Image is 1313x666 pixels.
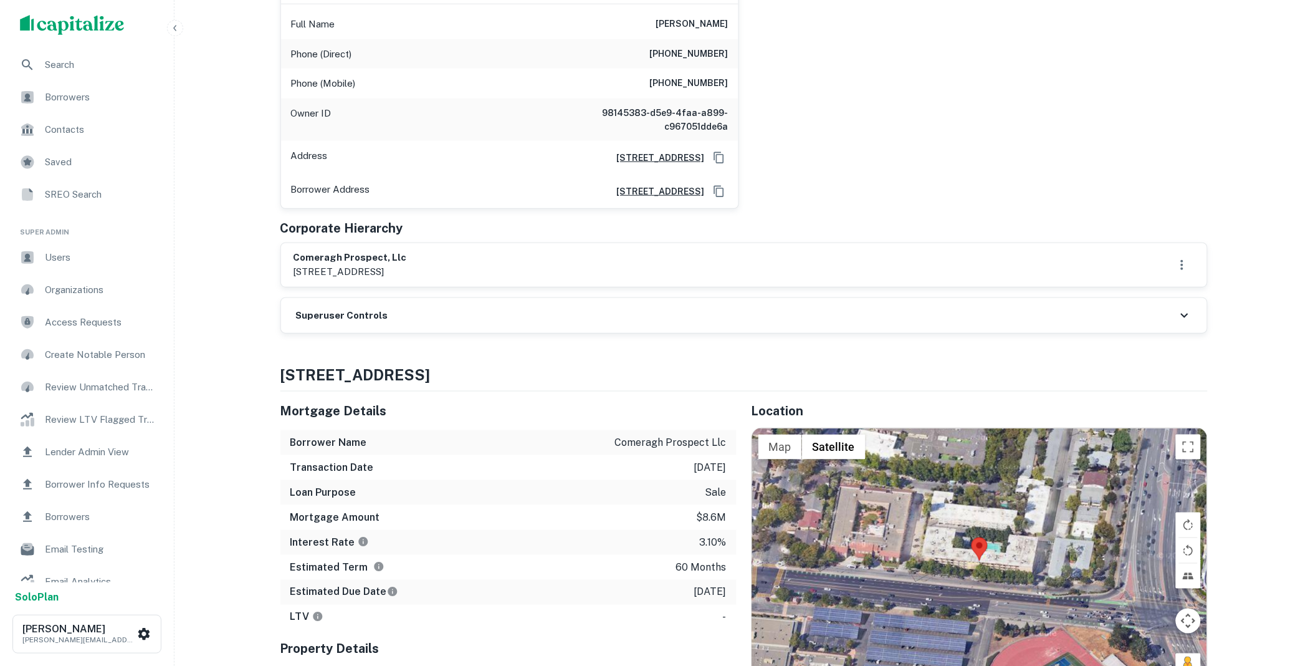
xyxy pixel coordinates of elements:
[290,560,384,575] h6: Estimated Term
[45,412,156,427] span: Review LTV Flagged Transactions
[45,477,156,492] span: Borrower Info Requests
[280,364,1208,386] h4: [STREET_ADDRESS]
[45,380,156,395] span: Review Unmatched Transactions
[290,460,374,475] h6: Transaction Date
[373,561,384,572] svg: Term is based on a standard schedule for this type of loan.
[45,187,156,202] span: SREO Search
[10,372,164,402] a: Review Unmatched Transactions
[10,180,164,210] a: SREO Search
[710,148,728,167] button: Copy Address
[694,460,727,475] p: [DATE]
[676,560,727,575] p: 60 months
[1176,435,1201,460] button: Toggle fullscreen view
[705,485,727,500] p: sale
[290,535,369,550] h6: Interest Rate
[10,147,164,177] a: Saved
[10,275,164,305] a: Organizations
[656,17,728,32] h6: [PERSON_NAME]
[45,282,156,297] span: Organizations
[280,402,737,420] h5: Mortgage Details
[723,610,727,625] p: -
[291,148,328,167] p: Address
[579,106,728,133] h6: 98145383-d5e9-4faa-a899-c967051dde6a
[22,634,135,645] p: [PERSON_NAME][EMAIL_ADDRESS][PERSON_NAME][DOMAIN_NAME]
[10,243,164,273] a: Users
[15,590,59,605] a: SoloPlan
[10,50,164,80] a: Search
[45,57,156,72] span: Search
[45,90,156,105] span: Borrowers
[12,615,161,654] button: [PERSON_NAME][PERSON_NAME][EMAIL_ADDRESS][PERSON_NAME][DOMAIN_NAME]
[697,510,727,525] p: $8.6m
[607,185,705,198] a: [STREET_ADDRESS]
[10,534,164,564] a: Email Testing
[290,435,367,450] h6: Borrower Name
[10,405,164,435] a: Review LTV Flagged Transactions
[10,82,164,112] a: Borrowers
[10,212,164,243] li: Super Admin
[1176,538,1201,563] button: Rotate map counterclockwise
[291,106,332,133] p: Owner ID
[291,182,370,201] p: Borrower Address
[291,76,356,91] p: Phone (Mobile)
[358,536,369,548] svg: The interest rates displayed on the website are for informational purposes only and may be report...
[694,585,727,600] p: [DATE]
[312,611,323,622] svg: LTVs displayed on the website are for informational purposes only and may be reported incorrectly...
[10,502,164,532] a: Borrowers
[607,151,705,165] a: [STREET_ADDRESS]
[22,624,135,634] h6: [PERSON_NAME]
[280,640,737,659] h5: Property Details
[45,315,156,330] span: Access Requests
[45,155,156,170] span: Saved
[290,485,356,500] h6: Loan Purpose
[10,307,164,337] a: Access Requests
[10,437,164,467] a: Lender Admin View
[650,76,728,91] h6: [PHONE_NUMBER]
[290,585,398,600] h6: Estimated Due Date
[45,347,156,362] span: Create Notable Person
[710,182,728,201] button: Copy Address
[10,567,164,597] a: Email Analytics
[45,445,156,460] span: Lender Admin View
[45,574,156,589] span: Email Analytics
[45,250,156,265] span: Users
[387,586,398,597] svg: Estimate is based on a standard schedule for this type of loan.
[10,340,164,370] a: Create Notable Person
[802,435,866,460] button: Show satellite imagery
[1251,566,1313,626] iframe: Chat Widget
[20,15,125,35] img: capitalize-logo.png
[1176,564,1201,589] button: Tilt map
[758,435,802,460] button: Show street map
[280,219,403,238] h5: Corporate Hierarchy
[10,115,164,145] a: Contacts
[45,509,156,524] span: Borrowers
[290,510,380,525] h6: Mortgage Amount
[291,17,335,32] p: Full Name
[15,591,59,603] strong: Solo Plan
[296,309,388,323] h6: Superuser Controls
[752,402,1208,420] h5: Location
[294,264,407,279] p: [STREET_ADDRESS]
[291,47,352,62] p: Phone (Direct)
[615,435,727,450] p: comeragh prospect llc
[45,542,156,557] span: Email Testing
[650,47,728,62] h6: [PHONE_NUMBER]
